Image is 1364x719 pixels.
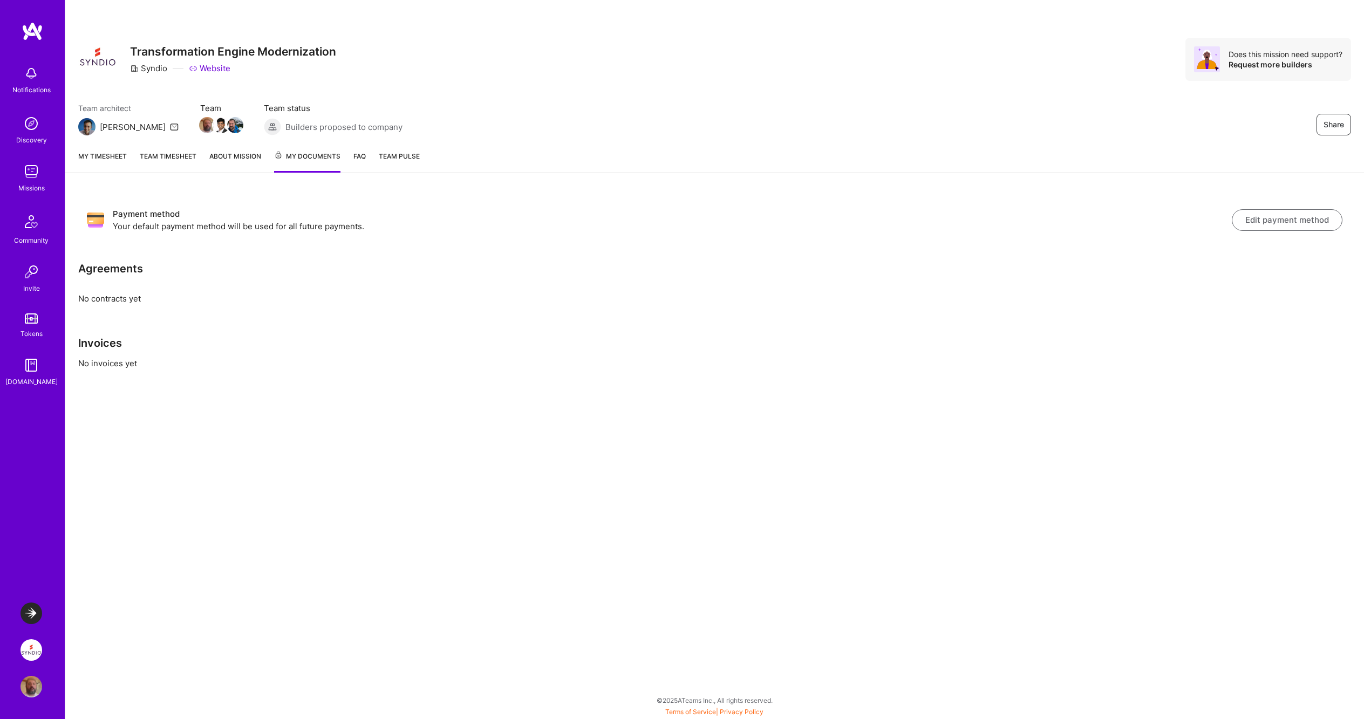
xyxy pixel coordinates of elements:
span: Team Pulse [379,152,420,160]
img: LaunchDarkly: Backend and Fullstack Support [21,602,42,624]
h3: Payment method [113,208,1232,221]
img: Payment method [87,211,104,229]
span: Share [1324,119,1344,130]
div: © 2025 ATeams Inc., All rights reserved. [65,687,1364,714]
img: teamwork [21,161,42,182]
div: Missions [18,182,45,194]
div: No contracts yet [65,186,1364,403]
img: discovery [21,113,42,134]
span: Team architect [78,102,179,114]
a: Syndio: Transformation Engine Modernization [18,639,45,661]
div: Notifications [12,84,51,95]
a: LaunchDarkly: Backend and Fullstack Support [18,602,45,624]
button: Edit payment method [1232,209,1342,231]
h3: Transformation Engine Modernization [130,45,336,58]
a: Website [189,63,230,74]
img: Team Member Avatar [213,117,229,133]
img: Avatar [1194,46,1220,72]
button: Share [1317,114,1351,135]
img: Builders proposed to company [264,118,281,135]
a: About Mission [209,150,261,173]
a: FAQ [353,150,366,173]
div: Does this mission need support? [1229,49,1342,59]
a: Team Member Avatar [214,116,228,134]
p: No invoices yet [78,358,1351,369]
img: Team Architect [78,118,96,135]
img: Team Member Avatar [227,117,243,133]
a: Team Member Avatar [228,116,242,134]
div: Community [14,235,49,246]
a: Privacy Policy [720,708,763,716]
img: Syndio: Transformation Engine Modernization [21,639,42,661]
h3: Invoices [78,337,1351,350]
img: Team Member Avatar [199,117,215,133]
a: My timesheet [78,150,127,173]
span: | [665,708,763,716]
a: Team timesheet [140,150,196,173]
img: User Avatar [21,676,42,697]
p: Your default payment method will be used for all future payments. [113,221,1232,232]
span: Builders proposed to company [285,121,403,133]
img: guide book [21,354,42,376]
div: Syndio [130,63,167,74]
img: logo [22,22,43,41]
img: Community [18,209,44,235]
i: icon Mail [170,122,179,131]
div: Discovery [16,134,47,146]
img: Invite [21,261,42,283]
img: Company Logo [78,38,117,77]
div: Request more builders [1229,59,1342,70]
div: [DOMAIN_NAME] [5,376,58,387]
a: My Documents [274,150,340,173]
a: Terms of Service [665,708,716,716]
a: User Avatar [18,676,45,697]
span: My Documents [274,150,340,162]
a: Team Member Avatar [200,116,214,134]
div: [PERSON_NAME] [100,121,166,133]
img: bell [21,63,42,84]
i: icon CompanyGray [130,64,139,73]
span: Team status [264,102,403,114]
div: Tokens [21,328,43,339]
h3: Agreements [78,262,143,275]
span: Team [200,102,242,114]
div: Invite [23,283,40,294]
img: tokens [25,313,38,324]
a: Team Pulse [379,150,420,173]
